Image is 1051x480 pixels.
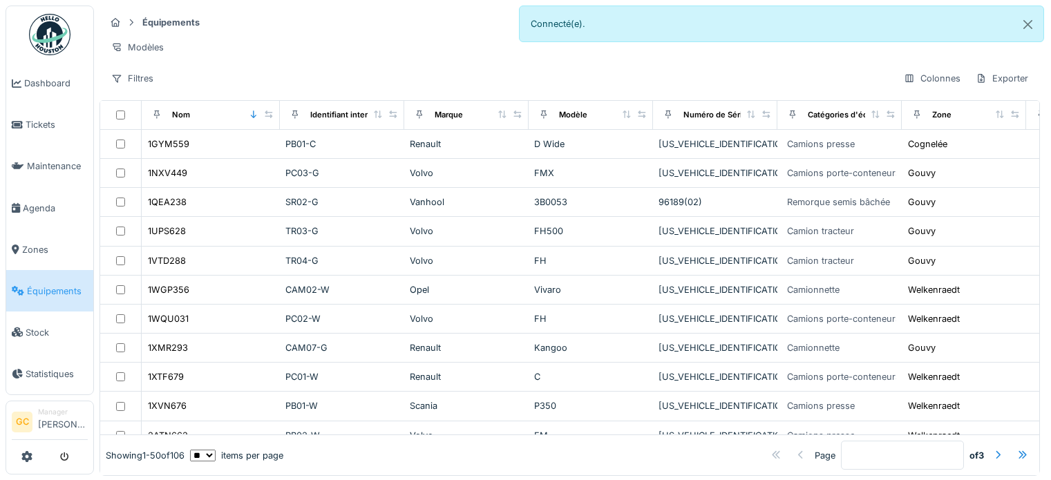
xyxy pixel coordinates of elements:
[787,312,900,325] div: Camions porte-conteneurs
[659,312,772,325] div: [US_VEHICLE_IDENTIFICATION_NUMBER]-01
[534,283,647,296] div: Vivaro
[519,6,1045,42] div: Connecté(e).
[534,254,647,267] div: FH
[106,449,184,462] div: Showing 1 - 50 of 106
[27,285,88,298] span: Équipements
[683,109,747,121] div: Numéro de Série
[6,353,93,394] a: Statistiques
[6,187,93,229] a: Agenda
[534,195,647,209] div: 3B0053
[787,370,900,383] div: Camions porte-conteneurs
[808,109,904,121] div: Catégories d'équipement
[410,166,523,180] div: Volvo
[787,224,854,238] div: Camion tracteur
[787,137,855,151] div: Camions presse
[310,109,377,121] div: Identifiant interne
[190,449,283,462] div: items per page
[908,254,936,267] div: Gouvy
[659,399,772,412] div: [US_VEHICLE_IDENTIFICATION_NUMBER]-01
[6,63,93,104] a: Dashboard
[148,341,188,354] div: 1XMR293
[534,224,647,238] div: FH500
[908,399,960,412] div: Welkenraedt
[898,68,967,88] div: Colonnes
[24,77,88,90] span: Dashboard
[26,118,88,131] span: Tickets
[410,195,523,209] div: Vanhool
[659,429,772,442] div: [US_VEHICLE_IDENTIFICATION_NUMBER]-01
[659,341,772,354] div: [US_VEHICLE_IDENTIFICATION_NUMBER]
[534,370,647,383] div: C
[787,195,890,209] div: Remorque semis bâchée
[105,37,170,57] div: Modèles
[534,166,647,180] div: FMX
[908,195,936,209] div: Gouvy
[534,429,647,442] div: FM
[908,312,960,325] div: Welkenraedt
[659,166,772,180] div: [US_VEHICLE_IDENTIFICATION_NUMBER]-01
[969,68,1034,88] div: Exporter
[148,283,189,296] div: 1WGP356
[12,407,88,440] a: GC Manager[PERSON_NAME]
[787,341,840,354] div: Camionnette
[148,137,189,151] div: 1GYM559
[148,254,186,267] div: 1VTD288
[659,254,772,267] div: [US_VEHICLE_IDENTIFICATION_NUMBER]-01
[534,341,647,354] div: Kangoo
[148,399,187,412] div: 1XVN676
[1012,6,1043,43] button: Close
[410,254,523,267] div: Volvo
[932,109,951,121] div: Zone
[6,104,93,146] a: Tickets
[410,429,523,442] div: Volvo
[285,137,399,151] div: PB01-C
[6,270,93,311] a: Équipements
[659,137,772,151] div: [US_VEHICLE_IDENTIFICATION_NUMBER]
[908,224,936,238] div: Gouvy
[969,449,984,462] strong: of 3
[659,195,772,209] div: 96189(02)
[787,254,854,267] div: Camion tracteur
[410,283,523,296] div: Opel
[659,283,772,296] div: [US_VEHICLE_IDENTIFICATION_NUMBER]-01
[285,429,399,442] div: PB02-W
[6,311,93,353] a: Stock
[285,283,399,296] div: CAM02-W
[29,14,70,55] img: Badge_color-CXgf-gQk.svg
[410,224,523,238] div: Volvo
[534,399,647,412] div: P350
[435,109,463,121] div: Marque
[908,341,936,354] div: Gouvy
[26,326,88,339] span: Stock
[908,429,960,442] div: Welkenraedt
[659,224,772,238] div: [US_VEHICLE_IDENTIFICATION_NUMBER]-01
[559,109,587,121] div: Modèle
[410,137,523,151] div: Renault
[534,312,647,325] div: FH
[285,399,399,412] div: PB01-W
[38,407,88,417] div: Manager
[908,283,960,296] div: Welkenraedt
[285,254,399,267] div: TR04-G
[410,399,523,412] div: Scania
[6,229,93,270] a: Zones
[148,429,188,442] div: 2ATN662
[137,16,205,29] strong: Équipements
[534,137,647,151] div: D Wide
[38,407,88,436] li: [PERSON_NAME]
[787,399,855,412] div: Camions presse
[787,429,855,442] div: Camions presse
[26,367,88,381] span: Statistiques
[23,202,88,215] span: Agenda
[659,370,772,383] div: [US_VEHICLE_IDENTIFICATION_NUMBER]-01
[22,243,88,256] span: Zones
[148,370,184,383] div: 1XTF679
[787,283,840,296] div: Camionnette
[6,146,93,187] a: Maintenance
[908,166,936,180] div: Gouvy
[815,449,835,462] div: Page
[172,109,190,121] div: Nom
[285,312,399,325] div: PC02-W
[285,166,399,180] div: PC03-G
[410,312,523,325] div: Volvo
